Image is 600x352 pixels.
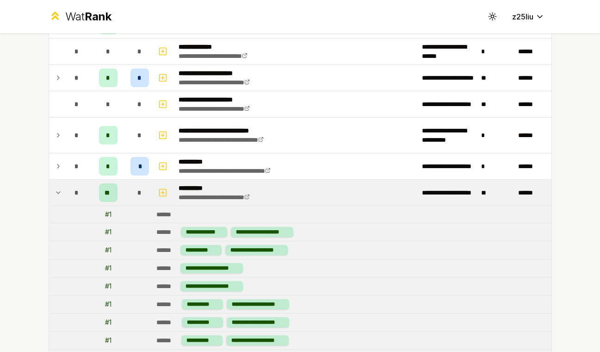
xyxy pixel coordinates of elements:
[105,245,111,255] div: # 1
[65,9,111,24] div: Wat
[105,300,111,309] div: # 1
[105,227,111,237] div: # 1
[105,264,111,273] div: # 1
[505,8,552,25] button: z25liu
[512,11,533,22] span: z25liu
[85,10,111,23] span: Rank
[49,9,112,24] a: WatRank
[105,318,111,327] div: # 1
[105,336,111,345] div: # 1
[105,282,111,291] div: # 1
[105,210,111,219] div: # 1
